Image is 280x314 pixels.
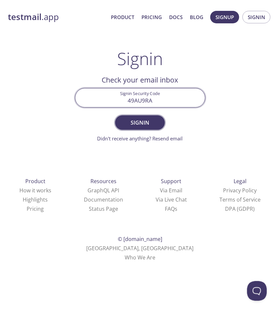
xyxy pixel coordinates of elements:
[219,196,261,203] a: Terms of Service
[122,118,157,127] span: Signin
[111,13,134,21] a: Product
[247,281,267,301] iframe: Help Scout Beacon - Open
[117,49,163,68] h1: Signin
[23,196,48,203] a: Highlights
[169,13,183,21] a: Docs
[90,178,116,185] span: Resources
[87,245,194,252] span: [GEOGRAPHIC_DATA], [GEOGRAPHIC_DATA]
[242,11,270,23] button: Signin
[223,187,257,194] a: Privacy Policy
[25,178,45,185] span: Product
[160,187,183,194] a: Via Email
[161,178,182,185] span: Support
[19,187,51,194] a: How it works
[225,205,255,212] a: DPA (GDPR)
[88,187,119,194] a: GraphQL API
[165,205,178,212] a: FAQ
[175,205,178,212] span: s
[141,13,162,21] a: Pricing
[248,13,265,21] span: Signin
[89,205,118,212] a: Status Page
[216,13,234,21] span: Signup
[115,115,165,130] button: Signin
[8,12,106,23] a: testmail.app
[210,11,239,23] button: Signup
[125,254,155,261] a: Who We Are
[84,196,123,203] a: Documentation
[27,205,44,212] a: Pricing
[156,196,187,203] a: Via Live Chat
[8,11,41,23] strong: testmail
[118,235,162,243] span: © [DOMAIN_NAME]
[190,13,203,21] a: Blog
[75,74,205,85] h2: Check your email inbox
[234,178,246,185] span: Legal
[97,135,183,142] a: Didn't receive anything? Resend email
